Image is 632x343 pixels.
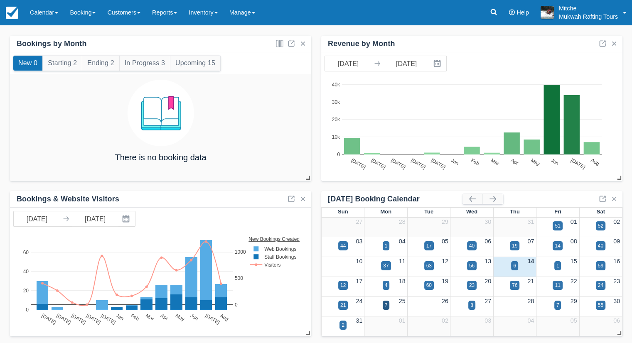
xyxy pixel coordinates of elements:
a: 29 [571,298,577,304]
p: Mukwah Rafting Tours [559,12,618,21]
div: 1 [556,262,559,269]
a: 30 [613,298,620,304]
a: 26 [442,298,448,304]
span: Thu [510,208,520,215]
div: 21 [340,301,346,309]
a: 21 [527,278,534,284]
a: 31 [527,218,534,225]
span: Help [516,9,529,16]
div: 4 [385,282,388,289]
a: 10 [356,258,362,265]
button: Starting 2 [43,56,82,71]
a: 27 [356,218,362,225]
a: 02 [442,317,448,324]
div: 17 [426,242,432,250]
a: 15 [571,258,577,265]
a: 29 [442,218,448,225]
div: 60 [426,282,432,289]
img: A1 [541,6,554,19]
input: End Date [72,211,118,226]
a: 20 [484,278,491,284]
input: Start Date [325,56,371,71]
div: 40 [598,242,603,250]
a: 05 [571,317,577,324]
a: 17 [356,278,362,284]
button: New 0 [13,56,42,71]
button: Interact with the calendar and add the check-in date for your trip. [118,211,135,226]
a: 16 [613,258,620,265]
div: 8 [470,301,473,309]
a: 06 [484,238,491,245]
a: 23 [613,278,620,284]
div: 7 [385,301,388,309]
div: 24 [598,282,603,289]
div: 11 [555,282,560,289]
p: Mitche [559,4,618,12]
div: Revenue by Month [328,39,395,49]
div: 19 [512,242,517,250]
a: 09 [613,238,620,245]
div: 14 [555,242,560,250]
span: Tue [424,208,433,215]
a: 01 [571,218,577,225]
a: 14 [527,258,534,265]
div: 37 [383,262,389,269]
a: 06 [613,317,620,324]
a: 02 [613,218,620,225]
a: 25 [399,298,406,304]
a: 05 [442,238,448,245]
div: 51 [555,222,560,230]
a: 30 [484,218,491,225]
a: 19 [442,278,448,284]
button: Ending 2 [82,56,119,71]
div: 63 [426,262,432,269]
input: End Date [383,56,430,71]
button: Interact with the calendar and add the check-in date for your trip. [430,56,446,71]
span: Sun [338,208,348,215]
a: 13 [484,258,491,265]
a: 07 [527,238,534,245]
a: 27 [484,298,491,304]
a: 28 [527,298,534,304]
div: 7 [556,301,559,309]
span: Sat [597,208,605,215]
div: 52 [598,222,603,230]
a: 18 [399,278,406,284]
a: 31 [356,317,362,324]
div: 59 [598,262,603,269]
div: 1 [385,242,388,250]
h4: There is no booking data [115,153,206,162]
div: 6 [513,262,516,269]
text: New Bookings Created [248,236,300,242]
span: Mon [380,208,391,215]
img: booking.png [128,80,194,146]
a: 03 [484,317,491,324]
a: 04 [527,317,534,324]
div: Bookings by Month [17,39,87,49]
a: 28 [399,218,406,225]
div: 76 [512,282,517,289]
a: 11 [399,258,406,265]
i: Help [509,10,515,15]
a: 01 [399,317,406,324]
img: checkfront-main-nav-mini-logo.png [6,7,18,19]
input: Start Date [14,211,60,226]
a: 12 [442,258,448,265]
a: 03 [356,238,362,245]
div: [DATE] Booking Calendar [328,194,462,204]
a: 08 [571,238,577,245]
div: 2 [342,321,344,329]
div: Bookings & Website Visitors [17,194,119,204]
div: 56 [469,262,475,269]
div: 44 [340,242,346,250]
button: Upcoming 15 [170,56,220,71]
div: 55 [598,301,603,309]
a: 04 [399,238,406,245]
span: Wed [466,208,477,215]
div: 40 [469,242,475,250]
a: 24 [356,298,362,304]
div: 23 [469,282,475,289]
button: In Progress 3 [120,56,170,71]
span: Fri [554,208,561,215]
div: 12 [340,282,346,289]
